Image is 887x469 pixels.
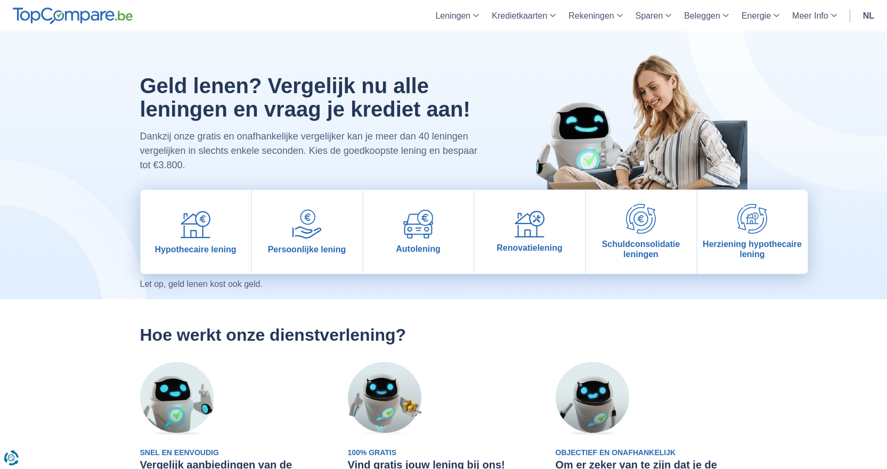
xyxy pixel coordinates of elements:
[252,190,362,274] a: Persoonlijke lening
[13,7,133,24] img: TopCompare
[556,362,629,435] img: Objectief en onafhankelijk
[348,362,421,435] img: 100% gratis
[140,129,488,172] p: Dankzij onze gratis en onafhankelijke vergelijker kan je meer dan 40 leningen vergelijken in slec...
[140,325,747,345] h2: Hoe werkt onze dienstverlening?
[702,239,803,259] span: Herziening hypothecaire lening
[363,190,474,274] a: Autolening
[268,244,346,254] span: Persoonlijke lening
[140,448,219,457] span: Snel en eenvoudig
[396,244,441,254] span: Autolening
[513,31,747,236] img: image-hero
[626,204,656,234] img: Schuldconsolidatie leningen
[515,211,544,238] img: Renovatielening
[155,244,237,254] span: Hypothecaire lening
[348,448,397,457] span: 100% gratis
[140,74,488,121] h1: Geld lenen? Vergelijk nu alle leningen en vraag je krediet aan!
[140,362,214,435] img: Snel en eenvoudig
[697,190,808,274] a: Herziening hypothecaire lening
[497,243,563,253] span: Renovatielening
[181,209,210,239] img: Hypothecaire lening
[141,190,251,274] a: Hypothecaire lening
[292,209,322,239] img: Persoonlijke lening
[556,448,676,457] span: Objectief en onafhankelijk
[403,210,433,238] img: Autolening
[737,204,767,234] img: Herziening hypothecaire lening
[475,190,585,274] a: Renovatielening
[590,239,692,259] span: Schuldconsolidatie leningen
[586,190,696,274] a: Schuldconsolidatie leningen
